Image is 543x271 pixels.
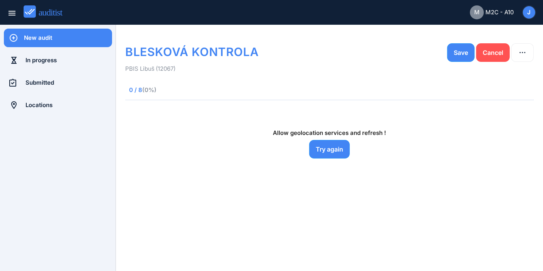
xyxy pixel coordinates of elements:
img: auditist_logo_new.svg [24,5,70,18]
a: Submitted [4,73,112,92]
span: M [474,8,480,17]
div: Submitted [26,78,112,87]
button: Save [447,43,475,62]
button: Cancel [476,43,510,62]
div: In progress [26,56,112,65]
button: Try again [309,140,350,159]
p: PBIS Libuš (12067) [125,65,534,73]
span: (0%) [142,86,157,94]
span: J [528,8,531,17]
a: In progress [4,51,112,70]
div: Try again [316,145,343,154]
button: J [522,5,536,19]
span: 0 / 8 [129,86,264,94]
div: New audit [24,34,112,42]
div: Locations [26,101,112,109]
h1: Allow geolocation services and refresh ! [273,129,386,138]
span: M2C - A10 [485,8,514,17]
div: Save [454,48,468,57]
h1: BLESKOVÁ KONTROLA [125,42,370,62]
a: Locations [4,96,112,114]
i: menu [7,9,17,18]
div: Cancel [483,48,503,57]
